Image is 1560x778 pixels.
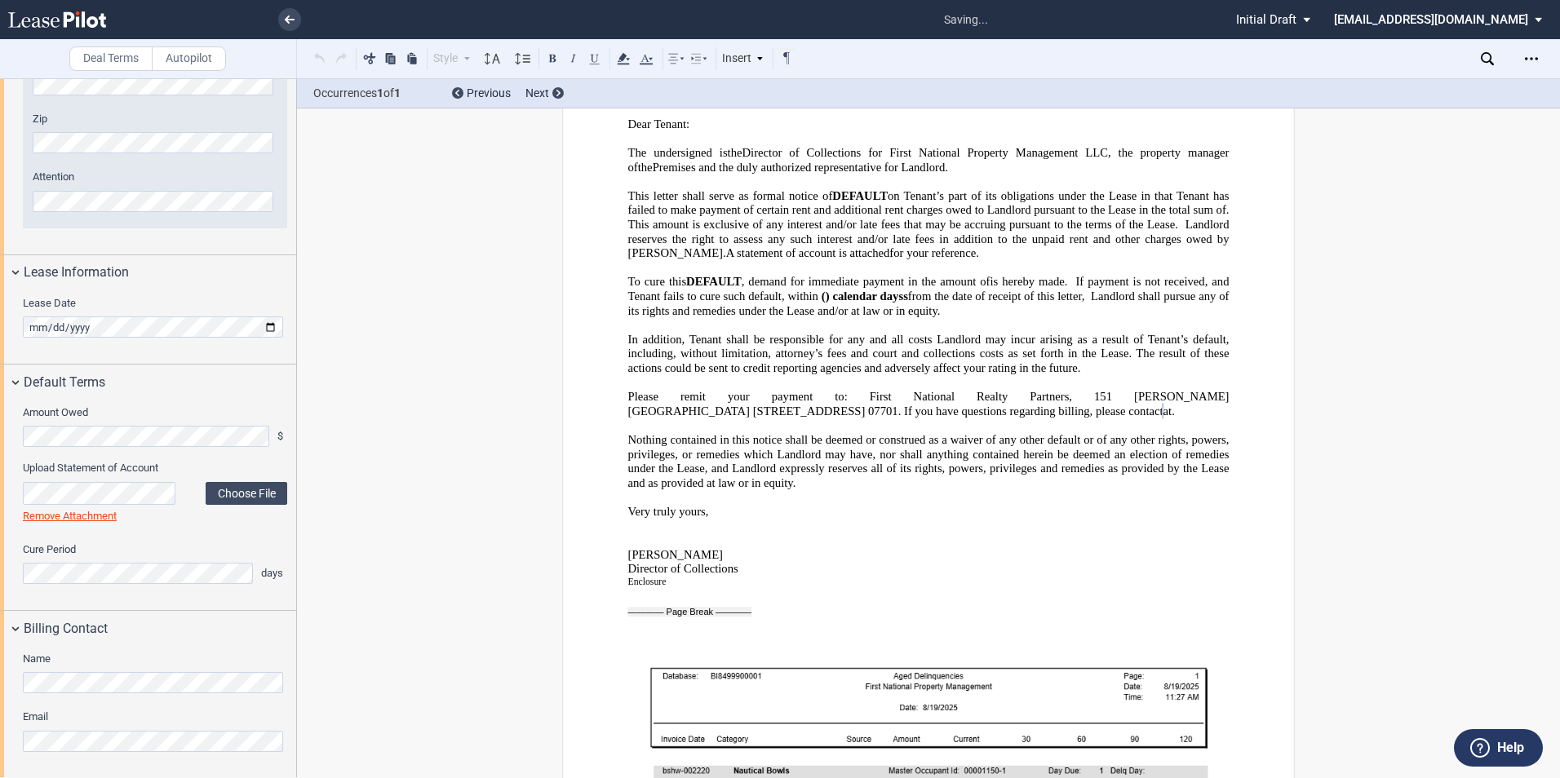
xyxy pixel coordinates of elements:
button: Italic [564,48,583,68]
span: Very truly yours, [628,505,709,519]
span: 07701. If you have questions regarding billing, please contact [868,404,1163,418]
span: , demand for immediate payment in the amount of [742,275,991,289]
b: 1 [394,86,401,99]
label: Name [23,652,287,666]
span: . [1172,404,1175,418]
button: Toggle Control Characters [777,48,796,68]
span: The undersigned is Director of Collections for First National Property Management LLC, the proper... [628,146,1233,174]
span: from the date of receipt of this letter, Landlord shall pursue any of its rights and remedies und... [628,290,1233,317]
div: Insert [720,48,767,69]
div: Next [525,86,564,102]
label: Amount Owed [23,405,287,420]
span: Director of Collections [628,562,738,576]
label: Deal Terms [69,46,153,71]
label: Choose File [206,482,287,505]
span: Lease Information [24,263,129,282]
span: To cure this [628,275,687,289]
a: Remove Attachment [23,510,117,522]
label: Lease Date [23,296,287,311]
span: the [638,160,653,174]
span: Enclosure [628,577,667,586]
span: If payment is not received, and Tenant fails to cure such default, within [628,275,1232,303]
label: Email [23,709,287,724]
span: ( [822,290,826,303]
button: Cut [360,48,379,68]
span: Initial Draft [1236,12,1296,27]
label: Autopilot [152,46,226,71]
label: Attention [33,170,277,184]
label: Zip [33,112,277,126]
label: Help [1497,737,1524,758]
span: A statement of account is attached . [726,246,979,260]
span: Nothing contained in this notice shall be deemed or construed as a waiver of any other default or... [628,433,1233,489]
span: [PERSON_NAME] [628,548,723,562]
span: is hereby made. [990,275,1067,289]
span: Please remit your payment to: First National Realty Partners, 151 [628,390,1113,404]
span: $ [277,429,287,444]
span: DEFAULT [686,275,742,289]
span: the [728,146,742,160]
span: Billing Contact [24,619,108,639]
button: Help [1454,729,1543,767]
span: In addition, Tenant shall be responsible for any and all costs Landlord may incur arising as a re... [628,333,1233,375]
span: s [903,290,908,303]
span: ) calendar day [826,290,903,303]
span: Next [525,86,549,99]
label: Upload Statement of Account [23,461,287,475]
span: Occurrences of [313,85,440,102]
span: Previous [467,86,511,99]
span: [PERSON_NAME][GEOGRAPHIC_DATA] [628,390,1230,418]
span: Dear Tenant: [628,117,690,131]
span: This letter shall serve as formal notice of [628,189,833,203]
button: Copy [381,48,401,68]
span: on Tenant’s part of its obligations under the Lease in that Tenant has failed to make payment of ... [628,189,1233,217]
div: Open Lease options menu [1518,46,1544,72]
span: This amount is exclusive of any interest and/or late fees that may be accruing pursuant to the te... [628,218,1233,260]
span: Default Terms [24,373,105,392]
span: [STREET_ADDRESS] [753,404,866,418]
span: DEFAULT [832,189,888,203]
button: Underline [585,48,605,68]
span: . [1226,203,1230,217]
button: Paste [402,48,422,68]
b: 1 [377,86,383,99]
span: for your reference [889,246,976,260]
span: days [261,566,287,581]
label: Cure Period [23,542,287,557]
div: Previous [452,86,511,102]
span: saving... [936,2,996,38]
span: at [1163,404,1172,418]
span: s [898,290,903,303]
button: Bold [543,48,562,68]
